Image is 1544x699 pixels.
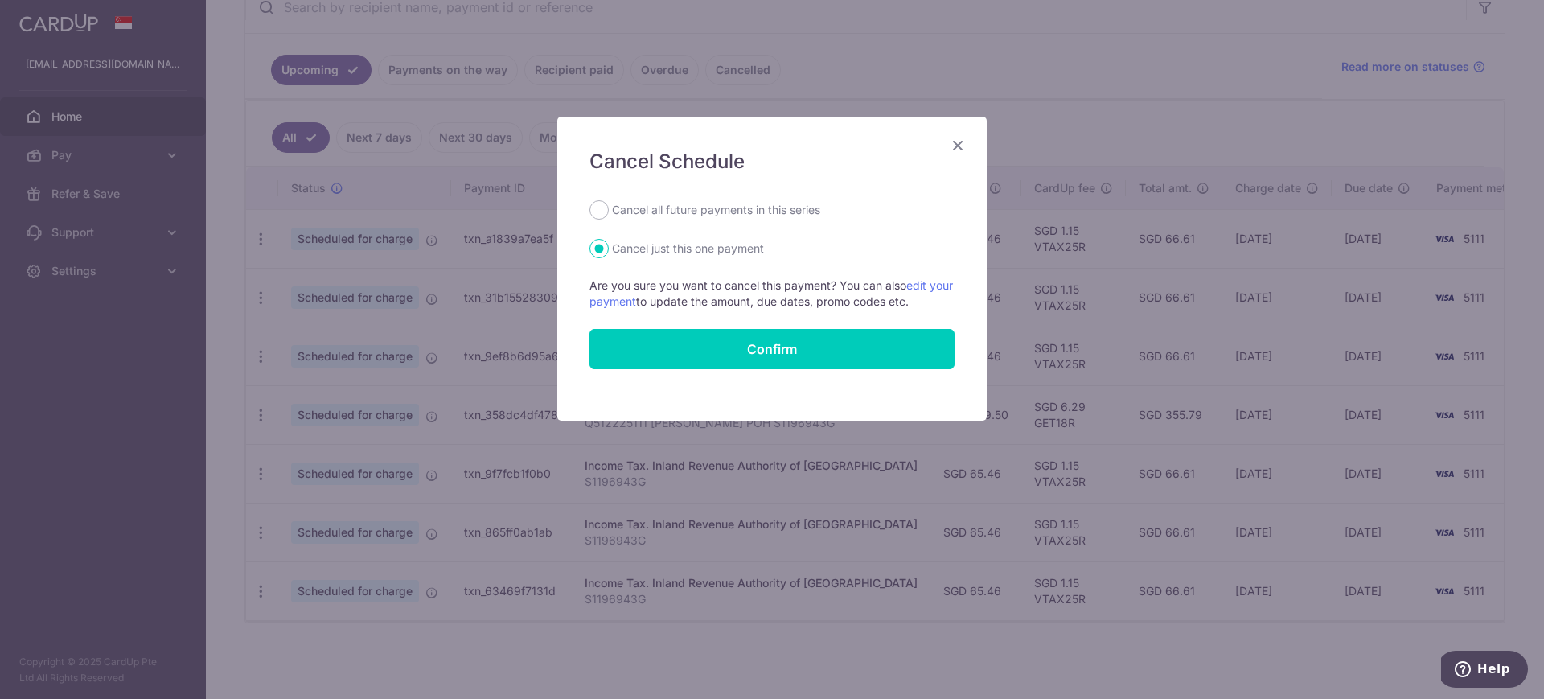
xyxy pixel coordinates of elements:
label: Cancel just this one payment [612,239,764,258]
button: Close [948,136,967,155]
iframe: Opens a widget where you can find more information [1441,651,1528,691]
button: Confirm [589,329,955,369]
label: Cancel all future payments in this series [612,200,820,220]
p: Are you sure you want to cancel this payment? You can also to update the amount, due dates, promo... [589,278,955,310]
h5: Cancel Schedule [589,149,955,175]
